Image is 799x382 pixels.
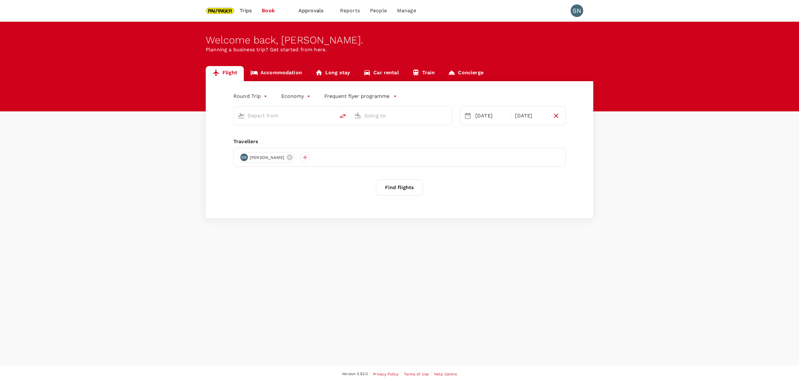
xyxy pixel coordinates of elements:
[397,7,416,14] span: Manage
[512,110,549,122] div: [DATE]
[340,7,360,14] span: Reports
[324,93,397,100] button: Frequent flyer programme
[404,372,429,376] span: Terms of Use
[244,66,309,81] a: Accommodation
[206,4,235,18] img: Palfinger Asia Pacific Pte Ltd
[404,371,429,378] a: Terms of Use
[373,371,399,378] a: Privacy Policy
[441,66,490,81] a: Concierge
[370,7,387,14] span: People
[281,91,312,101] div: Economy
[233,91,269,101] div: Round Trip
[239,152,295,162] div: SN[PERSON_NAME]
[473,110,510,122] div: [DATE]
[233,138,566,145] div: Travellers
[206,46,593,53] p: Planning a business trip? Get started from here.
[376,179,423,196] button: Find flights
[324,93,389,100] p: Frequent flyer programme
[240,154,248,161] div: SN
[342,371,368,377] span: Version 3.52.0
[405,66,442,81] a: Train
[240,7,252,14] span: Trips
[373,372,399,376] span: Privacy Policy
[571,4,583,17] div: SN
[331,115,332,116] button: Open
[335,109,350,124] button: delete
[248,111,322,121] input: Depart from
[357,66,405,81] a: Car rental
[434,371,457,378] a: Help Centre
[448,115,449,116] button: Open
[309,66,357,81] a: Long stay
[206,34,593,46] div: Welcome back , [PERSON_NAME] .
[364,111,439,121] input: Going to
[434,372,457,376] span: Help Centre
[262,7,275,14] span: Book
[206,66,244,81] a: Flight
[299,7,330,14] span: Approvals
[246,154,288,161] span: [PERSON_NAME]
